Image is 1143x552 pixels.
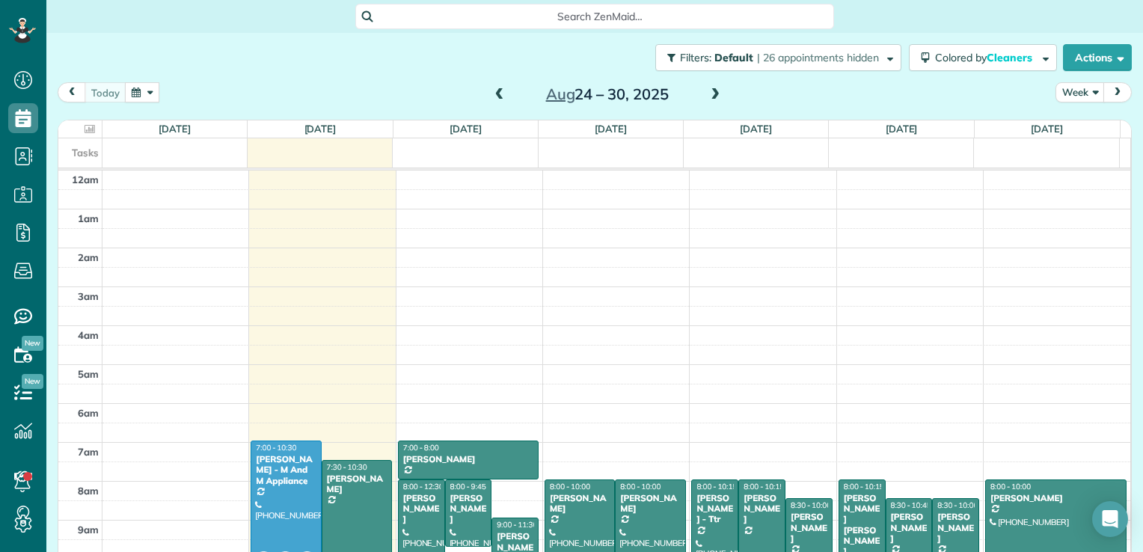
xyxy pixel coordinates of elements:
[1092,501,1128,537] div: Open Intercom Messenger
[743,493,781,525] div: [PERSON_NAME]
[546,85,575,103] span: Aug
[790,512,828,544] div: [PERSON_NAME]
[890,512,928,544] div: [PERSON_NAME]
[78,368,99,380] span: 5am
[620,482,661,491] span: 8:00 - 10:00
[619,493,681,515] div: [PERSON_NAME]
[514,86,701,102] h2: 24 – 30, 2025
[655,44,901,71] button: Filters: Default | 26 appointments hidden
[990,482,1031,491] span: 8:00 - 10:00
[22,374,43,389] span: New
[304,123,337,135] a: [DATE]
[935,51,1038,64] span: Colored by
[22,336,43,351] span: New
[255,454,316,486] div: [PERSON_NAME] - M And M Appliance
[1031,123,1063,135] a: [DATE]
[450,123,482,135] a: [DATE]
[714,51,754,64] span: Default
[78,212,99,224] span: 1am
[78,329,99,341] span: 4am
[78,446,99,458] span: 7am
[58,82,86,102] button: prev
[78,407,99,419] span: 6am
[159,123,191,135] a: [DATE]
[326,473,387,495] div: [PERSON_NAME]
[909,44,1057,71] button: Colored byCleaners
[987,51,1035,64] span: Cleaners
[550,482,590,491] span: 8:00 - 10:00
[990,493,1122,503] div: [PERSON_NAME]
[1063,44,1132,71] button: Actions
[844,482,884,491] span: 8:00 - 10:15
[85,82,126,102] button: today
[402,493,441,525] div: [PERSON_NAME]
[886,123,918,135] a: [DATE]
[78,290,99,302] span: 3am
[1055,82,1105,102] button: Week
[549,493,610,515] div: [PERSON_NAME]
[696,493,734,525] div: [PERSON_NAME] - Ttr
[402,454,534,464] div: [PERSON_NAME]
[696,482,737,491] span: 8:00 - 10:15
[78,251,99,263] span: 2am
[791,500,831,510] span: 8:30 - 10:00
[497,520,537,530] span: 9:00 - 11:30
[72,147,99,159] span: Tasks
[744,482,784,491] span: 8:00 - 10:15
[403,482,444,491] span: 8:00 - 12:30
[937,512,975,544] div: [PERSON_NAME]
[680,51,711,64] span: Filters:
[72,174,99,185] span: 12am
[403,443,439,453] span: 7:00 - 8:00
[648,44,901,71] a: Filters: Default | 26 appointments hidden
[450,493,488,525] div: [PERSON_NAME]
[78,524,99,536] span: 9am
[327,462,367,472] span: 7:30 - 10:30
[937,500,978,510] span: 8:30 - 10:00
[450,482,486,491] span: 8:00 - 9:45
[595,123,627,135] a: [DATE]
[891,500,931,510] span: 8:30 - 10:45
[78,485,99,497] span: 8am
[256,443,296,453] span: 7:00 - 10:30
[1103,82,1132,102] button: next
[757,51,879,64] span: | 26 appointments hidden
[740,123,772,135] a: [DATE]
